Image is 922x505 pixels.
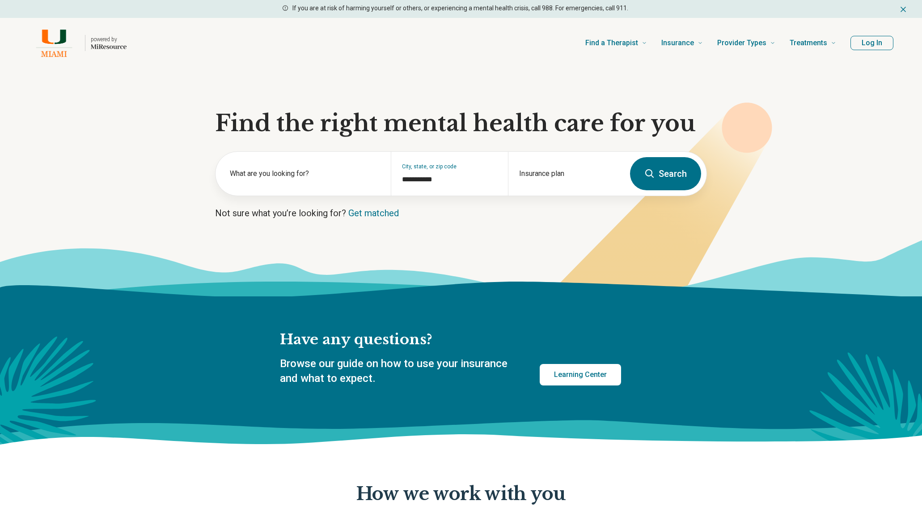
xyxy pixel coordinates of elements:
button: Dismiss [899,4,908,14]
a: Find a Therapist [585,25,647,61]
button: Search [630,157,701,190]
a: Learning Center [540,364,621,385]
a: Insurance [661,25,703,61]
p: powered by [91,36,127,43]
p: Not sure what you’re looking for? [215,207,707,219]
span: Treatments [790,37,827,49]
h1: Find the right mental health care for you [215,110,707,137]
a: Provider Types [717,25,775,61]
p: Browse our guide on how to use your insurance and what to expect. [280,356,518,386]
span: Find a Therapist [585,37,638,49]
a: Home page [29,29,127,57]
a: Treatments [790,25,836,61]
span: Provider Types [717,37,766,49]
label: What are you looking for? [230,168,380,179]
p: How we work with you [356,484,566,505]
span: Insurance [661,37,694,49]
button: Log In [850,36,893,50]
p: If you are at risk of harming yourself or others, or experiencing a mental health crisis, call 98... [292,4,628,13]
a: Get matched [348,208,399,218]
h2: Have any questions? [280,330,621,349]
